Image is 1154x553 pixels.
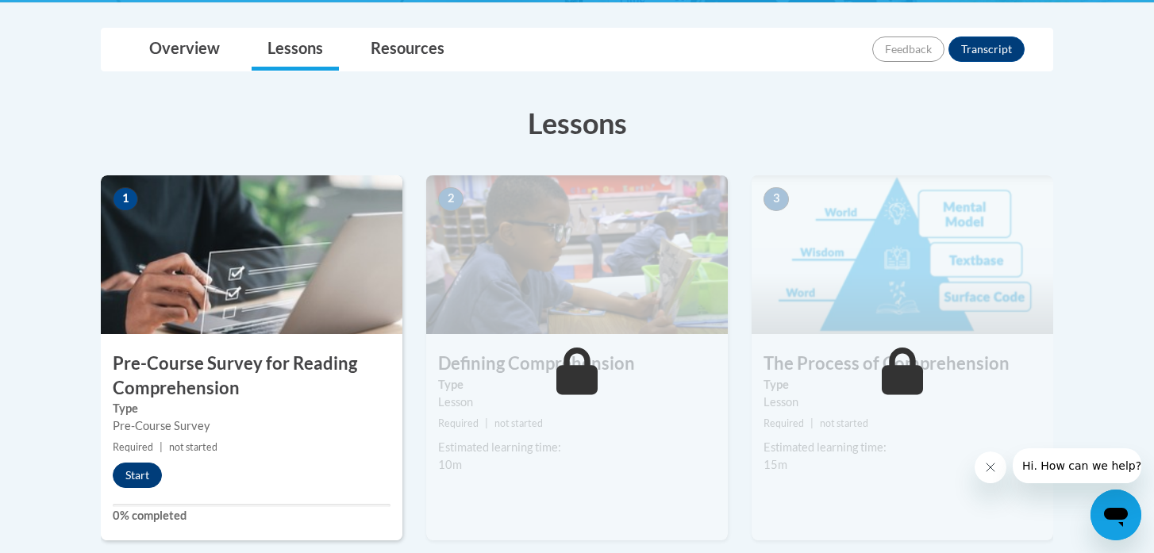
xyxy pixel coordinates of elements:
button: Start [113,463,162,488]
span: Required [764,417,804,429]
span: Required [113,441,153,453]
button: Feedback [872,36,944,62]
span: not started [820,417,868,429]
iframe: Button to launch messaging window [1091,490,1141,540]
div: Lesson [438,394,716,411]
a: Overview [133,29,236,71]
label: 0% completed [113,507,390,524]
h3: Lessons [101,103,1053,143]
label: Type [764,376,1041,394]
span: | [810,417,814,429]
label: Type [113,400,390,417]
span: 2 [438,187,464,211]
span: 3 [764,187,789,211]
span: | [160,441,163,453]
h3: The Process of Comprehension [752,351,1053,376]
span: 1 [113,187,138,211]
a: Resources [355,29,460,71]
iframe: Message from company [1013,448,1141,483]
div: Pre-Course Survey [113,417,390,435]
div: Estimated learning time: [764,439,1041,456]
a: Lessons [252,29,339,71]
div: Estimated learning time: [438,439,716,456]
span: | [485,417,488,429]
h3: Defining Comprehension [426,351,728,376]
img: Course Image [752,175,1053,334]
div: Lesson [764,394,1041,411]
iframe: Close message [975,451,1006,483]
img: Course Image [426,175,728,334]
span: not started [494,417,543,429]
h3: Pre-Course Survey for Reading Comprehension [101,351,402,401]
button: Transcript [948,36,1025,62]
span: 10m [438,458,462,471]
span: 15m [764,458,787,471]
label: Type [438,376,716,394]
span: Required [438,417,479,429]
img: Course Image [101,175,402,334]
span: not started [169,441,217,453]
